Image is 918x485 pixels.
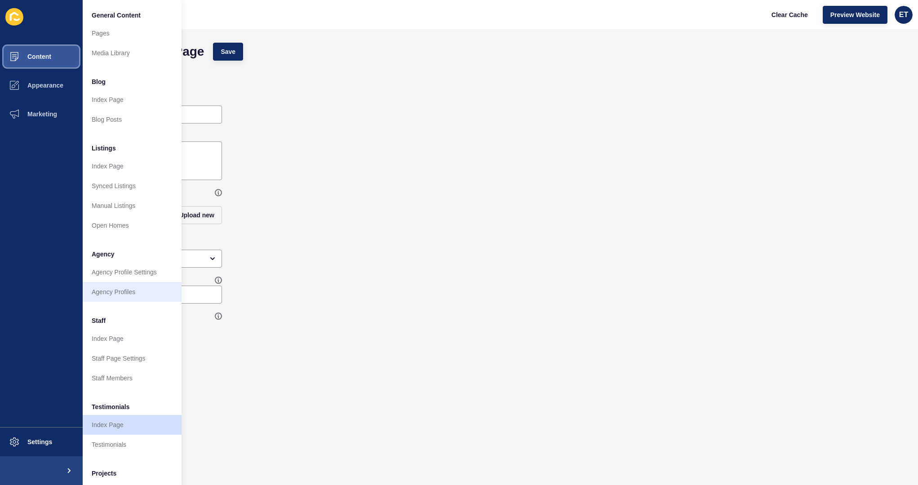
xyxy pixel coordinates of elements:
[92,144,116,153] span: Listings
[83,262,182,282] a: Agency Profile Settings
[83,110,182,129] a: Blog Posts
[92,77,106,86] span: Blog
[83,368,182,388] a: Staff Members
[92,250,115,259] span: Agency
[83,156,182,176] a: Index Page
[764,6,816,24] button: Clear Cache
[92,402,130,411] span: Testimonials
[83,90,182,110] a: Index Page
[83,23,182,43] a: Pages
[83,216,182,235] a: Open Homes
[92,469,116,478] span: Projects
[221,47,235,56] span: Save
[830,10,880,19] span: Preview Website
[83,435,182,454] a: Testimonials
[823,6,887,24] button: Preview Website
[92,11,141,20] span: General Content
[83,43,182,63] a: Media Library
[83,196,182,216] a: Manual Listings
[899,10,908,19] span: ET
[83,329,182,348] a: Index Page
[179,211,214,220] span: Upload new
[92,316,106,325] span: Staff
[83,415,182,435] a: Index Page
[83,348,182,368] a: Staff Page Settings
[213,43,243,61] button: Save
[83,176,182,196] a: Synced Listings
[171,206,222,224] button: Upload new
[772,10,808,19] span: Clear Cache
[83,282,182,302] a: Agency Profiles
